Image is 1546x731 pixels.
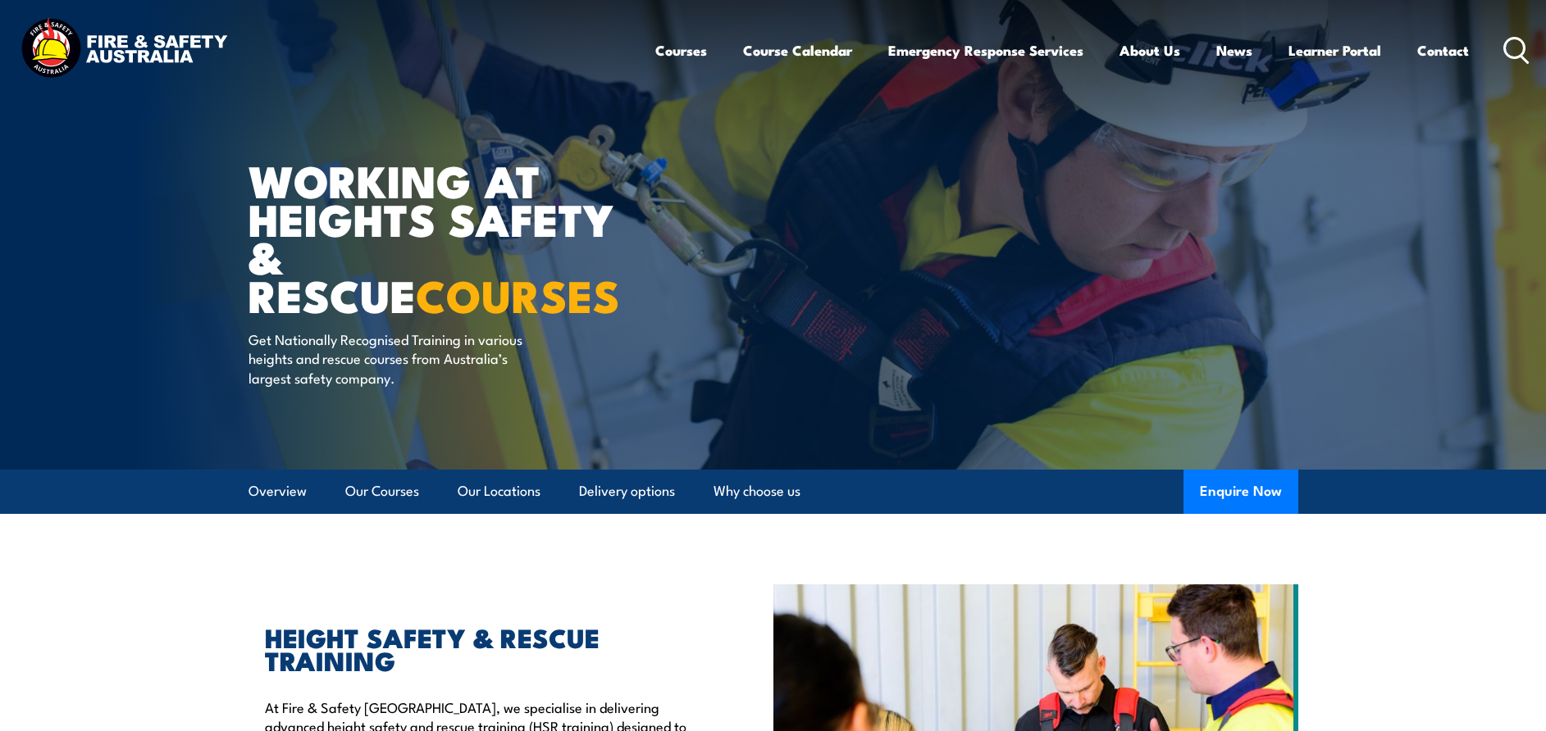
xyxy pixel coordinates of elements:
h1: WORKING AT HEIGHTS SAFETY & RESCUE [249,161,654,314]
a: Overview [249,470,307,513]
a: Emergency Response Services [888,29,1083,72]
a: Learner Portal [1288,29,1381,72]
a: Delivery options [579,470,675,513]
a: Course Calendar [743,29,852,72]
a: Our Locations [458,470,540,513]
a: Contact [1417,29,1469,72]
a: Why choose us [714,470,800,513]
a: Our Courses [345,470,419,513]
button: Enquire Now [1183,470,1298,514]
strong: COURSES [416,260,620,328]
h2: HEIGHT SAFETY & RESCUE TRAINING [265,625,698,671]
a: Courses [655,29,707,72]
p: Get Nationally Recognised Training in various heights and rescue courses from Australia’s largest... [249,329,548,387]
a: News [1216,29,1252,72]
a: About Us [1120,29,1180,72]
